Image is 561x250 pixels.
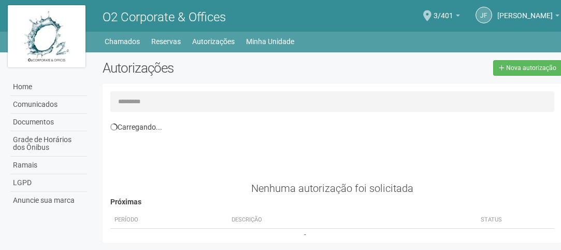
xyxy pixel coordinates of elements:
span: Nova autorização [506,64,556,72]
div: Carregando... [110,122,554,132]
div: Nenhuma autorização foi solicitada [110,184,554,193]
a: Minha Unidade [246,34,294,49]
h4: Próximas [110,198,554,206]
a: Autorizações [192,34,235,49]
a: Home [10,78,87,96]
a: LGPD [10,174,87,192]
span: O2 Corporate & Offices [103,10,226,24]
a: Anuncie sua marca [10,192,87,209]
th: Status [477,212,554,229]
span: 3/401 [434,2,453,20]
span: Jaidete Freitas [497,2,553,20]
a: Documentos [10,114,87,131]
a: Grade de Horários dos Ônibus [10,131,87,157]
img: logo.jpg [8,5,85,67]
strong: {{item.description}} [232,234,296,242]
a: Chamados [105,34,140,49]
a: 3/401 [434,13,460,21]
a: JF [476,7,492,23]
a: Reservas [151,34,181,49]
h2: Autorizações [103,60,324,76]
th: Descrição [227,212,341,229]
a: Ramais [10,157,87,174]
th: Período [110,212,227,229]
a: Comunicados [10,96,87,114]
a: [PERSON_NAME] [497,13,559,21]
